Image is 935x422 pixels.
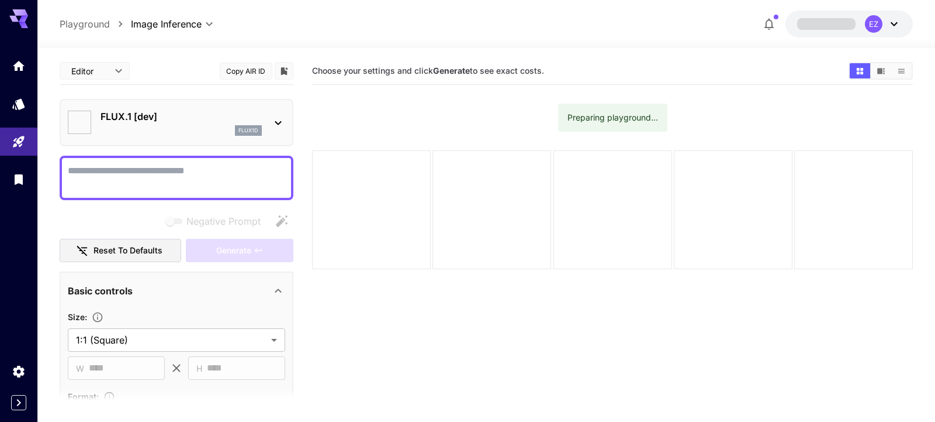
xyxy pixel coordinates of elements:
[238,126,258,135] p: flux1d
[12,97,26,111] div: Models
[279,64,289,78] button: Add to library
[68,277,285,305] div: Basic controls
[87,311,108,323] button: Adjust the dimensions of the generated image by specifying its width and height in pixels, or sel...
[12,364,26,379] div: Settings
[12,172,26,187] div: Library
[12,135,26,149] div: Playground
[60,239,181,263] button: Reset to defaults
[68,312,87,322] span: Size :
[12,59,26,73] div: Home
[71,65,108,77] span: Editor
[196,362,202,375] span: H
[76,362,84,375] span: W
[68,284,133,298] p: Basic controls
[68,105,285,140] div: FLUX.1 [dev]flux1d
[865,15,882,33] div: EZ
[891,63,912,78] button: Show images in list view
[60,17,110,31] a: Playground
[312,66,544,76] span: Choose your settings and click to see exact costs.
[220,63,272,80] button: Copy AIR ID
[871,63,891,78] button: Show images in video view
[131,17,202,31] span: Image Inference
[11,395,26,410] button: Expand sidebar
[850,63,870,78] button: Show images in grid view
[101,109,262,123] p: FLUX.1 [dev]
[433,66,470,76] b: Generate
[60,17,131,31] nav: breadcrumb
[785,11,913,37] button: EZ
[849,62,913,80] div: Show images in grid viewShow images in video viewShow images in list view
[163,214,270,228] span: Negative prompts are not compatible with the selected model.
[186,214,261,228] span: Negative Prompt
[76,333,266,347] span: 1:1 (Square)
[567,107,658,128] div: Preparing playground...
